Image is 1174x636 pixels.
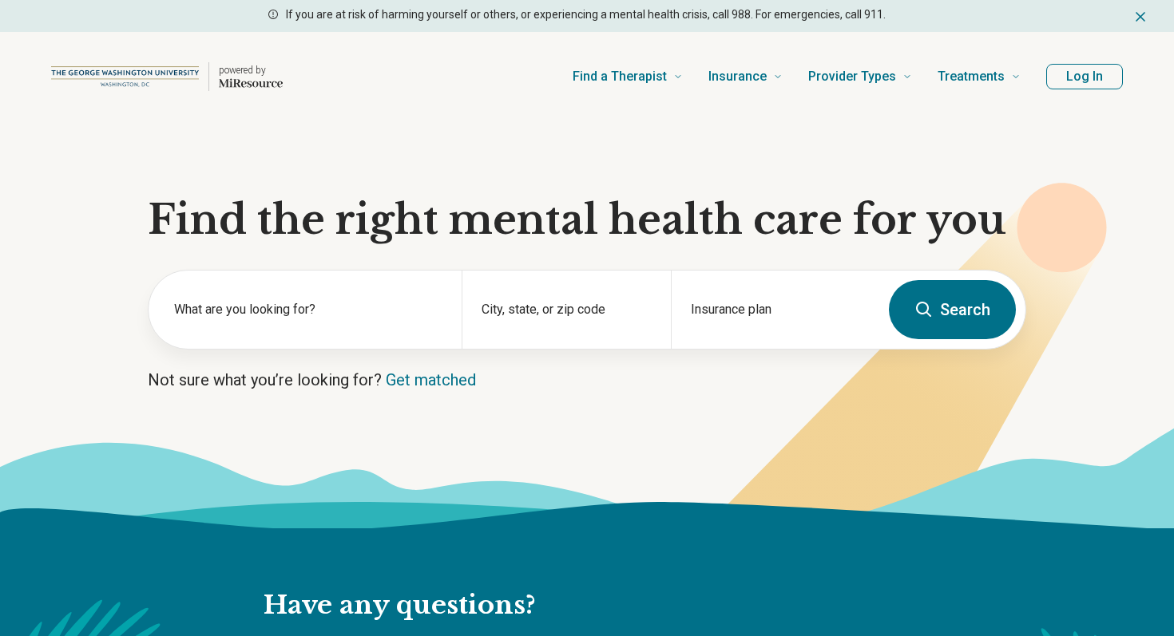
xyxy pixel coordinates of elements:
a: Treatments [938,45,1021,109]
span: Find a Therapist [573,65,667,88]
a: Get matched [386,370,476,389]
span: Treatments [938,65,1005,88]
button: Dismiss [1132,6,1148,26]
button: Search [889,280,1016,339]
p: Not sure what you’re looking for? [148,369,1026,391]
a: Insurance [708,45,783,109]
a: Find a Therapist [573,45,683,109]
button: Log In [1046,64,1123,89]
h1: Find the right mental health care for you [148,196,1026,244]
p: powered by [219,64,283,77]
a: Home page [51,51,283,102]
a: Provider Types [808,45,912,109]
p: If you are at risk of harming yourself or others, or experiencing a mental health crisis, call 98... [286,6,886,23]
span: Provider Types [808,65,896,88]
label: What are you looking for? [174,300,442,319]
span: Insurance [708,65,767,88]
h2: Have any questions? [264,589,873,622]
